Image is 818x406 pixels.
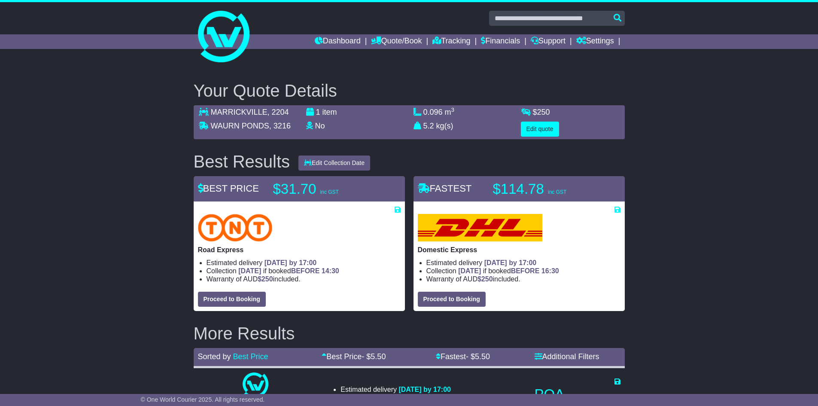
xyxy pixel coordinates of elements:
[320,189,339,195] span: inc GST
[316,108,320,116] span: 1
[194,81,625,100] h2: Your Quote Details
[198,214,273,241] img: TNT Domestic: Road Express
[477,275,493,283] span: $
[315,34,361,49] a: Dashboard
[423,108,443,116] span: 0.096
[211,108,268,116] span: MARRICKVILLE
[493,180,600,198] p: $114.78
[458,267,481,275] span: [DATE]
[315,122,325,130] span: No
[194,324,625,343] h2: More Results
[207,275,401,283] li: Warranty of AUD included.
[258,275,273,283] span: $
[484,259,537,266] span: [DATE] by 17:00
[418,292,486,307] button: Proceed to Booking
[466,352,490,361] span: - $
[535,352,599,361] a: Additional Filters
[398,386,451,393] span: [DATE] by 17:00
[511,267,540,275] span: BEFORE
[141,396,265,403] span: © One World Courier 2025. All rights reserved.
[535,386,620,403] p: POA
[211,122,269,130] span: WAURN PONDS
[436,122,453,130] span: kg(s)
[533,108,550,116] span: $
[238,267,261,275] span: [DATE]
[198,246,401,254] p: Road Express
[362,352,386,361] span: - $
[423,122,434,130] span: 5.2
[322,108,337,116] span: item
[207,267,401,275] li: Collection
[548,189,566,195] span: inc GST
[481,275,493,283] span: 250
[198,352,231,361] span: Sorted by
[322,267,339,275] span: 14:30
[341,385,451,394] li: Estimated delivery
[322,352,386,361] a: Best Price- $5.50
[531,34,566,49] a: Support
[481,34,520,49] a: Financials
[269,122,291,130] span: , 3216
[458,267,559,275] span: if booked
[475,352,490,361] span: 5.50
[451,107,455,113] sup: 3
[432,34,470,49] a: Tracking
[207,259,401,267] li: Estimated delivery
[445,108,455,116] span: m
[265,259,317,266] span: [DATE] by 17:00
[418,246,620,254] p: Domestic Express
[541,267,559,275] span: 16:30
[262,275,273,283] span: 250
[291,267,320,275] span: BEFORE
[426,259,620,267] li: Estimated delivery
[418,214,542,241] img: DHL: Domestic Express
[537,108,550,116] span: 250
[341,394,451,402] li: Collection
[243,372,268,398] img: One World Courier: Same Day Nationwide(quotes take 0.5-1 hour)
[233,352,268,361] a: Best Price
[268,108,289,116] span: , 2204
[521,122,559,137] button: Edit quote
[436,352,490,361] a: Fastest- $5.50
[189,152,295,171] div: Best Results
[198,292,266,307] button: Proceed to Booking
[371,352,386,361] span: 5.50
[238,267,339,275] span: if booked
[371,34,422,49] a: Quote/Book
[298,156,370,171] button: Edit Collection Date
[426,275,620,283] li: Warranty of AUD included.
[418,183,472,194] span: FASTEST
[426,267,620,275] li: Collection
[273,180,380,198] p: $31.70
[198,183,259,194] span: BEST PRICE
[576,34,614,49] a: Settings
